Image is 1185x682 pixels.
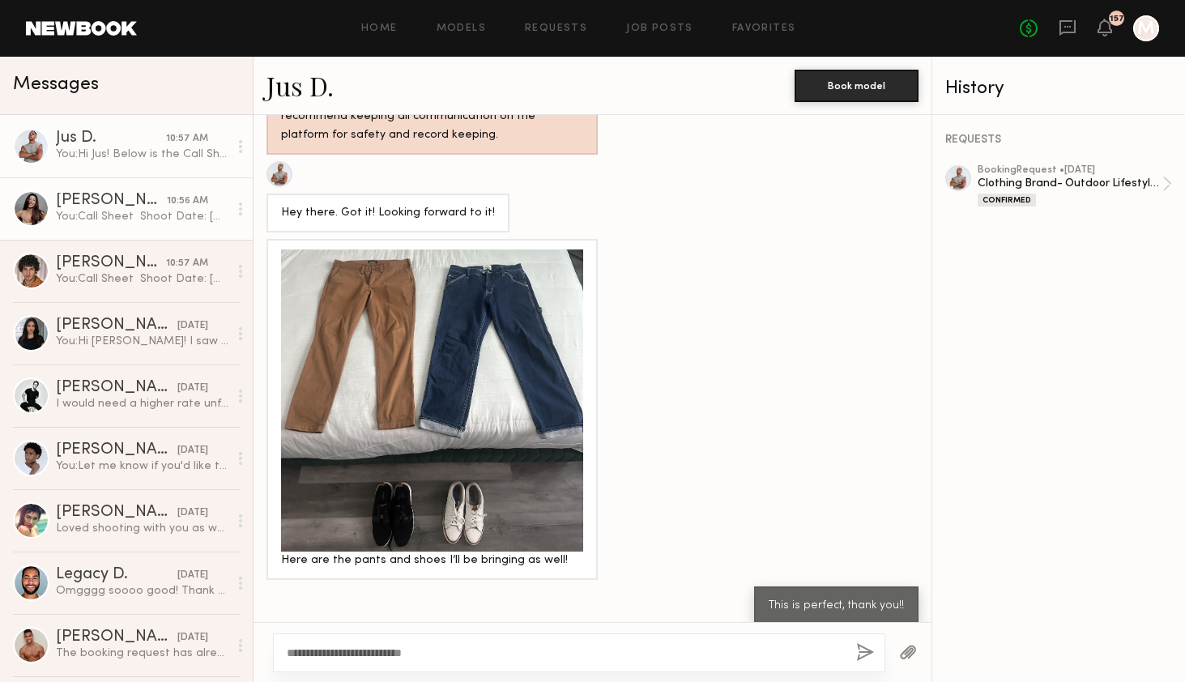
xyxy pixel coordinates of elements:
[56,629,177,646] div: [PERSON_NAME]
[56,583,228,599] div: Omgggg soooo good! Thank you for all these! He clearly had a blast! Yes let me know if you ever n...
[56,271,228,287] div: You: Call Sheet Shoot Date: [DATE] Call Time: 2:45pm Location: [GEOGRAPHIC_DATA][PERSON_NAME] [UR...
[56,147,228,162] div: You: Hi Jus! Below is the Call Sheet for our shoot [DATE] :) Please let me know if you have any q...
[56,209,228,224] div: You: Call Sheet Shoot Date: [DATE] Call Time: 2:45pm Location: [GEOGRAPHIC_DATA][PERSON_NAME] [UR...
[56,130,166,147] div: Jus D.
[56,521,228,536] div: Loved shooting with you as well!! I just followed you on ig! :) look forward to seeing the pics!
[978,194,1036,207] div: Confirmed
[361,23,398,34] a: Home
[769,597,904,616] div: This is perfect, thank you!!
[978,176,1162,191] div: Clothing Brand- Outdoor Lifestyle Shoot
[56,380,177,396] div: [PERSON_NAME]
[732,23,796,34] a: Favorites
[525,23,587,34] a: Requests
[177,443,208,458] div: [DATE]
[1133,15,1159,41] a: M
[56,505,177,521] div: [PERSON_NAME]
[56,318,177,334] div: [PERSON_NAME]
[177,318,208,334] div: [DATE]
[56,396,228,411] div: I would need a higher rate unfortunately!
[177,381,208,396] div: [DATE]
[795,70,919,102] button: Book model
[56,334,228,349] div: You: Hi [PERSON_NAME]! I saw you submitted to my job listing for a shoot with a small sustainable...
[177,505,208,521] div: [DATE]
[166,131,208,147] div: 10:57 AM
[795,78,919,92] a: Book model
[56,458,228,474] div: You: Let me know if you'd like to move forward. Totally understand if not!
[56,646,228,661] div: The booking request has already been cancelled.
[177,568,208,583] div: [DATE]
[281,552,583,570] div: Here are the pants and shoes I’ll be bringing as well!
[166,256,208,271] div: 10:57 AM
[281,204,495,223] div: Hey there. Got it! Looking forward to it!
[945,79,1172,98] div: History
[978,165,1162,176] div: booking Request • [DATE]
[626,23,693,34] a: Job Posts
[56,193,167,209] div: [PERSON_NAME]
[177,630,208,646] div: [DATE]
[56,442,177,458] div: [PERSON_NAME]
[266,68,334,103] a: Jus D.
[167,194,208,209] div: 10:56 AM
[945,134,1172,146] div: REQUESTS
[56,255,166,271] div: [PERSON_NAME]
[437,23,486,34] a: Models
[978,165,1172,207] a: bookingRequest •[DATE]Clothing Brand- Outdoor Lifestyle ShootConfirmed
[1110,15,1124,23] div: 157
[13,75,99,94] span: Messages
[56,567,177,583] div: Legacy D.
